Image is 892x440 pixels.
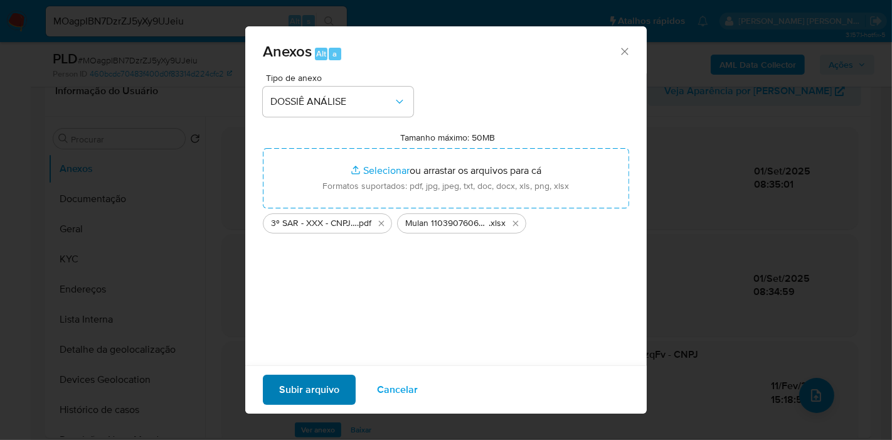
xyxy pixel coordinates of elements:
[270,95,393,108] span: DOSSIÊ ANÁLISE
[266,73,417,82] span: Tipo de anexo
[332,48,337,60] span: a
[357,217,371,230] span: .pdf
[361,375,434,405] button: Cancelar
[316,48,326,60] span: Alt
[271,217,357,230] span: 3º SAR - XXX - CNPJ 50763544000183 - BYTEBRAIN SOLUCOES EM TECNOLOGIA LTDA
[263,40,312,62] span: Anexos
[489,217,506,230] span: .xlsx
[263,375,356,405] button: Subir arquivo
[263,87,413,117] button: DOSSIÊ ANÁLISE
[508,216,523,231] button: Excluir Mulan 1103907606_2025_09_01_07_50_18.xlsx
[619,45,630,56] button: Fechar
[263,208,629,233] ul: Arquivos selecionados
[401,132,496,143] label: Tamanho máximo: 50MB
[405,217,489,230] span: Mulan 1103907606_2025_09_01_07_50_18
[374,216,389,231] button: Excluir 3º SAR - XXX - CNPJ 50763544000183 - BYTEBRAIN SOLUCOES EM TECNOLOGIA LTDA.pdf
[377,376,418,404] span: Cancelar
[279,376,339,404] span: Subir arquivo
